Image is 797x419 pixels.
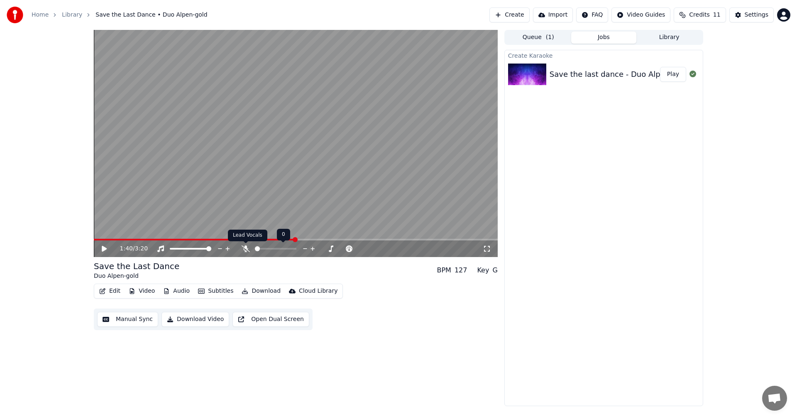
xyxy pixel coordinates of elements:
[232,312,309,327] button: Open Dual Screen
[729,7,774,22] button: Settings
[62,11,82,19] a: Library
[32,11,208,19] nav: breadcrumb
[437,265,451,275] div: BPM
[455,265,467,275] div: 127
[611,7,670,22] button: Video Guides
[546,33,554,42] span: ( 1 )
[533,7,573,22] button: Import
[576,7,608,22] button: FAQ
[550,69,756,80] div: Save the last dance - Duo Alpen-gold-C-127bpm-440hz
[195,285,237,297] button: Subtitles
[506,32,571,44] button: Queue
[674,7,726,22] button: Credits11
[505,50,703,60] div: Create Karaoke
[96,285,124,297] button: Edit
[135,245,148,253] span: 3:20
[238,285,284,297] button: Download
[95,11,207,19] span: Save the Last Dance • Duo Alpen-gold
[745,11,768,19] div: Settings
[299,287,337,295] div: Cloud Library
[97,312,158,327] button: Manual Sync
[477,265,489,275] div: Key
[94,272,179,280] div: Duo Alpen-gold
[125,285,158,297] button: Video
[636,32,702,44] button: Library
[94,260,179,272] div: Save the Last Dance
[228,230,267,241] div: Lead Vocals
[492,265,497,275] div: G
[713,11,721,19] span: 11
[160,285,193,297] button: Audio
[489,7,530,22] button: Create
[571,32,637,44] button: Jobs
[7,7,23,23] img: youka
[120,245,133,253] span: 1:40
[120,245,140,253] div: /
[660,67,686,82] button: Play
[161,312,229,327] button: Download Video
[689,11,709,19] span: Credits
[277,229,290,240] div: 0
[762,386,787,411] div: Conversa aberta
[32,11,49,19] a: Home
